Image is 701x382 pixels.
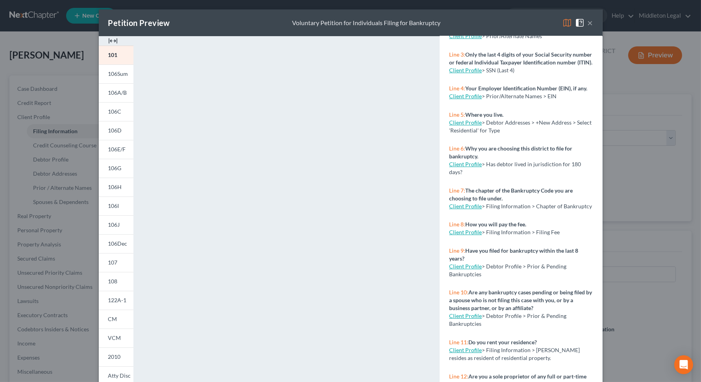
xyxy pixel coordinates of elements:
a: 101 [99,46,133,64]
a: VCM [99,329,133,347]
a: 106H [99,178,133,197]
a: Client Profile [449,347,482,353]
a: 106E/F [99,140,133,159]
a: 106Sum [99,64,133,83]
span: Line 9: [449,247,465,254]
strong: Do you rent your residence? [468,339,537,345]
span: Line 10: [449,289,468,296]
img: expand-e0f6d898513216a626fdd78e52531dac95497ffd26381d4c15ee2fc46db09dca.svg [108,36,118,46]
span: > Debtor Profile > Prior & Pending Bankruptcies [449,263,566,277]
a: 122A-1 [99,291,133,310]
a: Client Profile [449,93,482,99]
span: 106A/B [108,89,127,96]
span: > SSN (Last 4) [482,67,514,73]
a: 106J [99,215,133,234]
strong: The chapter of the Bankruptcy Code you are choosing to file under. [449,187,573,202]
img: map-eea8200ae884c6f1103ae1953ef3d486a96c86aabb227e865a55264e3737af1f.svg [562,18,572,28]
strong: How you will pay the fee. [465,221,526,228]
span: Line 5: [449,111,465,118]
span: Atty Disc [108,372,131,379]
a: 108 [99,272,133,291]
a: CM [99,310,133,329]
strong: Only the last 4 digits of your Social Security number or federal Individual Taxpayer Identificati... [449,51,592,66]
span: Line 12: [449,373,468,380]
img: help-close-5ba153eb36485ed6c1ea00a893f15db1cb9b99d6cae46e1a8edb6c62d00a1a76.svg [575,18,584,28]
a: Client Profile [449,161,482,167]
span: > Filing Information > [PERSON_NAME] resides as resident of residential property. [449,347,580,361]
a: Client Profile [449,33,482,39]
span: 106H [108,184,122,190]
span: > Filing Information > Chapter of Bankruptcy [482,203,592,209]
a: 107 [99,253,133,272]
span: VCM [108,334,121,341]
span: Line 6: [449,145,465,152]
a: Client Profile [449,229,482,235]
a: 106G [99,159,133,178]
a: 106Dec [99,234,133,253]
span: > Prior/Alternate Names [482,33,542,39]
span: 106I [108,202,119,209]
a: Client Profile [449,263,482,270]
a: Client Profile [449,312,482,319]
a: 2010 [99,347,133,366]
span: Line 7: [449,187,465,194]
strong: Your Employer Identification Number (EIN), if any. [465,85,587,92]
strong: Why you are choosing this district to file for bankruptcy. [449,145,572,160]
span: Line 8: [449,221,465,228]
span: 106Sum [108,70,128,77]
strong: Have you filed for bankruptcy within the last 8 years? [449,247,578,262]
span: 106G [108,165,122,171]
span: > Debtor Addresses > +New Address > Select 'Residential' for Type [449,119,592,134]
strong: Are any bankruptcy cases pending or being filed by a spouse who is not filing this case with you,... [449,289,592,311]
span: 106D [108,127,122,134]
a: 106I [99,197,133,215]
span: > Prior/Alternate Names > EIN [482,93,557,99]
strong: Where you live. [465,111,503,118]
span: Line 4: [449,85,465,92]
div: Petition Preview [108,17,170,28]
a: 106A/B [99,83,133,102]
span: 2010 [108,353,121,360]
span: > Filing Information > Filing Fee [482,229,560,235]
span: 108 [108,278,118,285]
span: 106J [108,221,120,228]
a: Client Profile [449,67,482,73]
a: 106C [99,102,133,121]
span: 101 [108,51,118,58]
a: Client Profile [449,119,482,126]
span: > Has debtor lived in jurisdiction for 180 days? [449,161,581,175]
span: 122A-1 [108,297,127,303]
span: 106C [108,108,122,115]
span: > Debtor Profile > Prior & Pending Bankruptcies [449,312,566,327]
span: Line 3: [449,51,465,58]
a: Client Profile [449,203,482,209]
div: Open Intercom Messenger [674,355,693,374]
span: Line 11: [449,339,468,345]
span: 106Dec [108,240,128,247]
button: × [588,18,593,28]
span: 107 [108,259,118,266]
span: CM [108,316,117,322]
span: 106E/F [108,146,126,152]
a: 106D [99,121,133,140]
div: Voluntary Petition for Individuals Filing for Bankruptcy [292,18,440,28]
